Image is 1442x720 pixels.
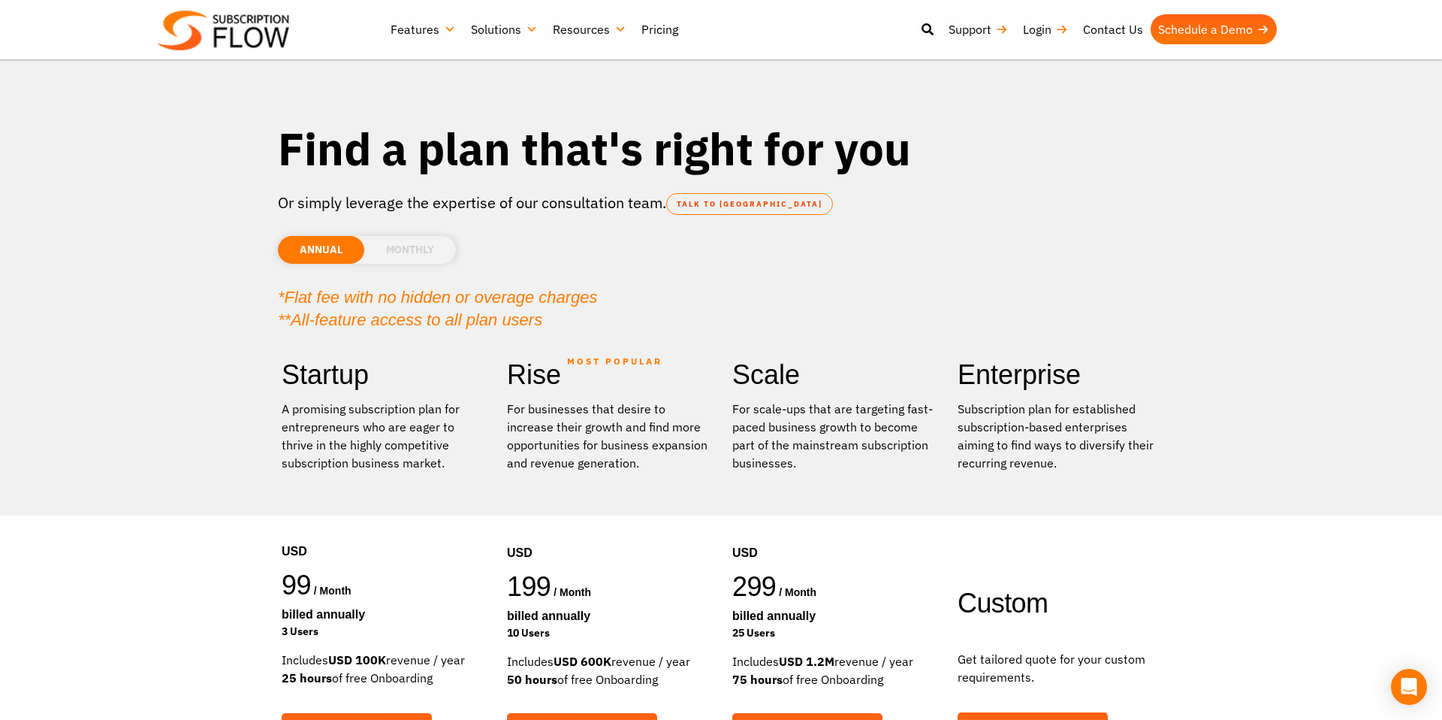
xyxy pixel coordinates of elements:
div: Open Intercom Messenger [1391,669,1427,705]
h2: Rise [507,358,710,392]
div: USD [732,499,935,570]
li: MONTHLY [364,236,456,264]
div: 10 Users [507,625,710,641]
p: Or simply leverage the expertise of our consultation team. [278,192,1164,214]
div: Includes revenue / year of free Onboarding [282,651,484,687]
strong: USD 100K [328,652,386,667]
a: Contact Us [1075,14,1151,44]
div: Includes revenue / year of free Onboarding [732,652,935,688]
a: Features [383,14,463,44]
span: 299 [732,571,776,602]
a: Login [1015,14,1075,44]
div: 25 Users [732,625,935,641]
div: USD [282,498,484,568]
strong: 25 hours [282,670,332,685]
a: Pricing [634,14,686,44]
h1: Find a plan that's right for you [278,120,1164,177]
p: Get tailored quote for your custom requirements. [958,650,1160,686]
span: / month [779,586,816,598]
span: MOST POPULAR [567,344,662,379]
span: / month [314,585,351,597]
span: / month [554,586,591,598]
p: A promising subscription plan for entrepreneurs who are eager to thrive in the highly competitive... [282,400,484,472]
a: TALK TO [GEOGRAPHIC_DATA] [666,193,833,215]
strong: 50 hours [507,672,557,687]
span: 199 [507,571,551,602]
span: Custom [958,588,1048,619]
h2: Enterprise [958,358,1160,392]
div: Billed Annually [282,606,484,624]
em: **All-feature access to all plan users [278,310,542,329]
span: 99 [282,570,311,601]
strong: USD 1.2M [779,654,834,669]
div: For businesses that desire to increase their growth and find more opportunities for business expa... [507,400,710,472]
em: *Flat fee with no hidden or overage charges [278,288,598,307]
a: Resources [545,14,634,44]
div: Billed Annually [732,607,935,625]
div: Includes revenue / year of free Onboarding [507,652,710,688]
h2: Scale [732,358,935,392]
a: Support [941,14,1015,44]
strong: USD 600K [554,654,611,669]
div: Billed Annually [507,607,710,625]
p: Subscription plan for established subscription-based enterprises aiming to find ways to diversify... [958,400,1160,472]
strong: 75 hours [732,672,783,687]
li: ANNUAL [278,236,364,264]
a: Solutions [463,14,545,44]
a: Schedule a Demo [1151,14,1277,44]
img: Subscriptionflow [158,11,289,50]
div: USD [507,499,710,570]
div: 3 Users [282,624,484,640]
h2: Startup [282,358,484,392]
div: For scale-ups that are targeting fast-paced business growth to become part of the mainstream subs... [732,400,935,472]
